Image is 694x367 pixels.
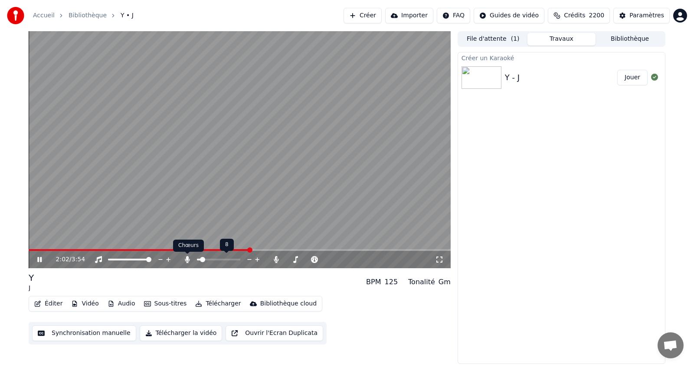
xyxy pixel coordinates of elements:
[658,332,684,358] a: Ouvrir le chat
[220,239,234,251] div: 8
[33,11,134,20] nav: breadcrumb
[613,8,670,23] button: Paramètres
[226,325,323,341] button: Ouvrir l'Ecran Duplicata
[596,33,664,45] button: Bibliothèque
[104,298,139,310] button: Audio
[32,325,136,341] button: Synchronisation manuelle
[192,298,244,310] button: Télécharger
[617,70,648,85] button: Jouer
[69,11,107,20] a: Bibliothèque
[173,240,204,252] div: Chœurs
[505,71,520,84] div: Y - J
[589,11,605,20] span: 2200
[385,277,398,287] div: 125
[33,11,55,20] a: Accueil
[56,255,77,264] div: /
[629,11,664,20] div: Paramètres
[548,8,610,23] button: Crédits2200
[459,33,527,45] button: File d'attente
[564,11,585,20] span: Crédits
[141,298,190,310] button: Sous-titres
[439,277,451,287] div: Gm
[366,277,381,287] div: BPM
[385,8,433,23] button: Importer
[437,8,470,23] button: FAQ
[29,284,34,292] div: J
[72,255,85,264] span: 3:54
[408,277,435,287] div: Tonalité
[458,52,665,63] div: Créer un Karaoké
[7,7,24,24] img: youka
[260,299,317,308] div: Bibliothèque cloud
[121,11,134,20] span: Y • J
[56,255,69,264] span: 2:02
[68,298,102,310] button: Vidéo
[527,33,596,45] button: Travaux
[140,325,223,341] button: Télécharger la vidéo
[31,298,66,310] button: Éditer
[29,272,34,284] div: Y
[511,35,520,43] span: ( 1 )
[474,8,544,23] button: Guides de vidéo
[344,8,382,23] button: Créer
